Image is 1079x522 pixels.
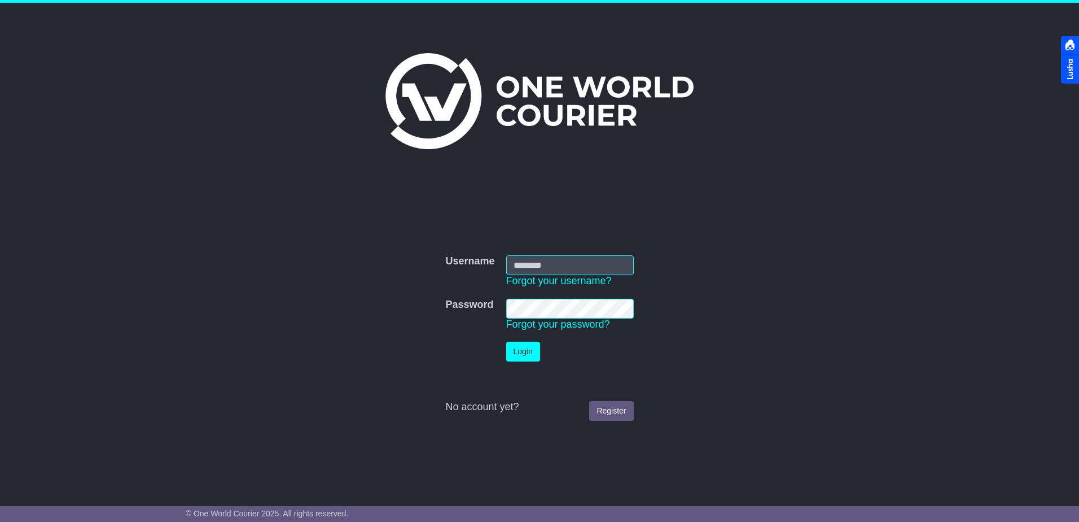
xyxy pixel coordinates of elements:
a: Register [589,401,633,421]
label: Username [445,255,494,268]
img: One World [385,53,694,149]
div: No account yet? [445,401,633,414]
a: Forgot your username? [506,275,612,286]
button: Login [506,342,540,362]
label: Password [445,299,493,311]
span: © One World Courier 2025. All rights reserved. [186,509,349,518]
a: Forgot your password? [506,319,610,330]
